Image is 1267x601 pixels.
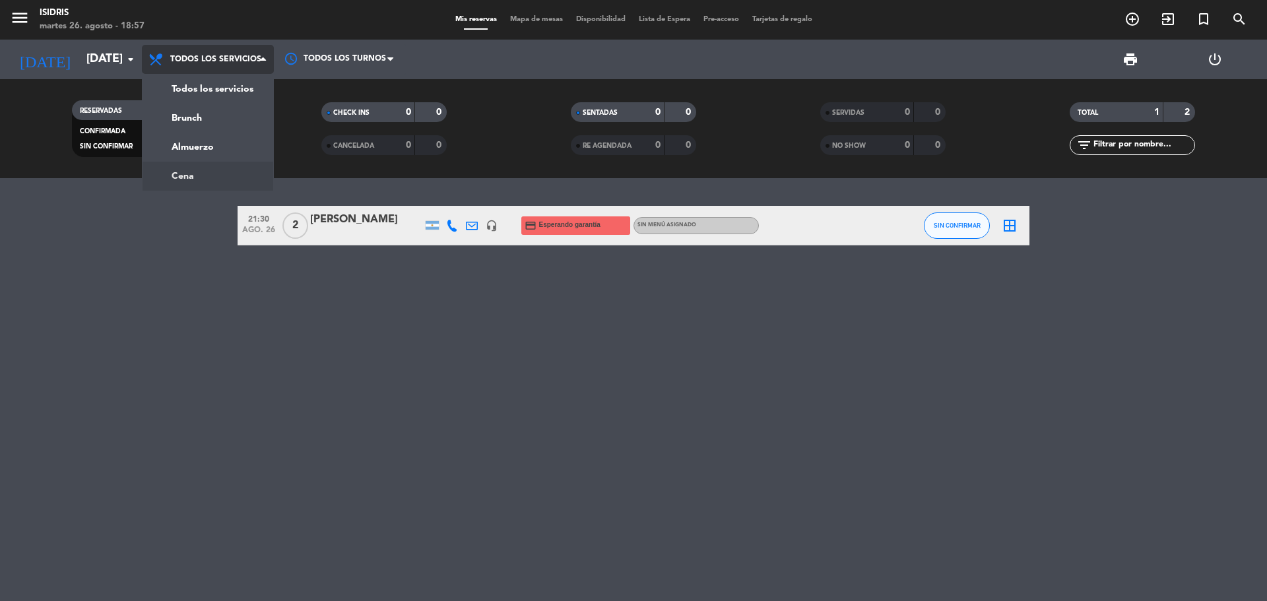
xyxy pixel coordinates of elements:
span: SENTADAS [583,110,618,116]
span: RE AGENDADA [583,142,632,149]
span: Mapa de mesas [504,16,569,23]
i: search [1231,11,1247,27]
strong: 0 [935,108,943,117]
span: CHECK INS [333,110,370,116]
strong: 0 [406,108,411,117]
span: Todos los servicios [170,55,261,64]
i: headset_mic [486,220,498,232]
strong: 2 [1185,108,1192,117]
a: Cena [143,162,273,191]
strong: 0 [686,141,694,150]
button: menu [10,8,30,32]
i: filter_list [1076,137,1092,153]
span: ago. 26 [242,226,275,241]
a: Almuerzo [143,133,273,162]
span: RESERVADAS [80,108,122,114]
i: exit_to_app [1160,11,1176,27]
strong: 0 [935,141,943,150]
strong: 0 [655,141,661,150]
div: [PERSON_NAME] [310,211,422,228]
span: Esperando garantía [539,220,601,230]
strong: 0 [406,141,411,150]
span: SIN CONFIRMAR [934,222,981,229]
i: power_settings_new [1207,51,1223,67]
span: Sin menú asignado [637,222,696,228]
i: add_circle_outline [1124,11,1140,27]
div: martes 26. agosto - 18:57 [40,20,145,33]
input: Filtrar por nombre... [1092,138,1194,152]
span: Disponibilidad [569,16,632,23]
span: TOTAL [1078,110,1098,116]
a: Todos los servicios [143,75,273,104]
strong: 0 [686,108,694,117]
i: credit_card [525,220,536,232]
i: arrow_drop_down [123,51,139,67]
span: Lista de Espera [632,16,697,23]
strong: 0 [655,108,661,117]
span: Pre-acceso [697,16,746,23]
i: [DATE] [10,45,80,74]
span: Mis reservas [449,16,504,23]
span: 21:30 [242,210,275,226]
span: Tarjetas de regalo [746,16,819,23]
span: print [1122,51,1138,67]
span: 2 [282,212,308,239]
a: Brunch [143,104,273,133]
span: NO SHOW [832,142,866,149]
strong: 0 [905,141,910,150]
strong: 1 [1154,108,1159,117]
i: border_all [1002,218,1018,234]
i: turned_in_not [1196,11,1212,27]
button: SIN CONFIRMAR [924,212,990,239]
span: SIN CONFIRMAR [80,143,133,150]
strong: 0 [436,141,444,150]
div: LOG OUT [1173,40,1257,79]
strong: 0 [905,108,910,117]
strong: 0 [436,108,444,117]
span: SERVIDAS [832,110,864,116]
i: menu [10,8,30,28]
span: CANCELADA [333,142,374,149]
span: CONFIRMADA [80,128,125,135]
div: isidris [40,7,145,20]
